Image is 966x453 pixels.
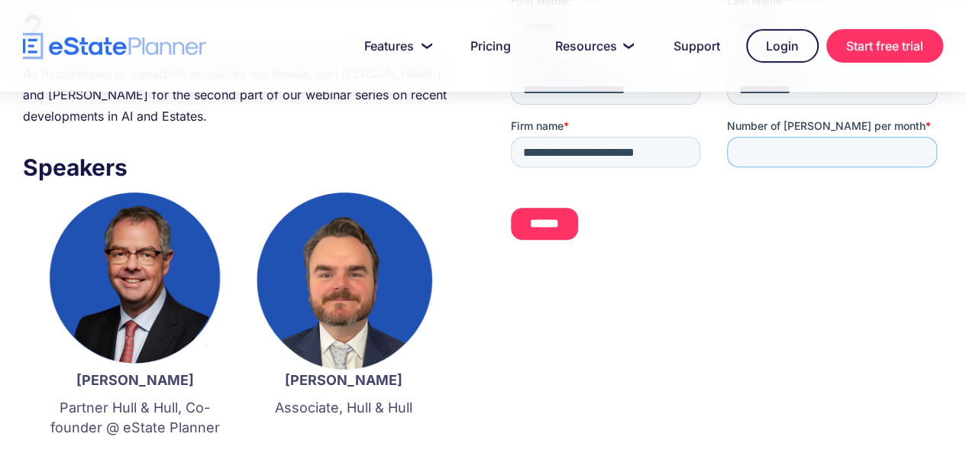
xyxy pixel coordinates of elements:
[746,29,819,63] a: Login
[826,29,943,63] a: Start free trial
[655,31,738,61] a: Support
[452,31,529,61] a: Pricing
[23,33,206,60] a: home
[76,372,194,388] strong: [PERSON_NAME]
[346,31,444,61] a: Features
[285,372,402,388] strong: [PERSON_NAME]
[254,398,432,418] p: Associate, Hull & Hull
[537,31,648,61] a: Resources
[46,398,224,438] p: Partner Hull & Hull, Co-founder @ eState Planner
[23,150,455,185] h3: Speakers
[23,63,455,127] div: As AI continues to transform industries worldwide, join [PERSON_NAME] and [PERSON_NAME] for the s...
